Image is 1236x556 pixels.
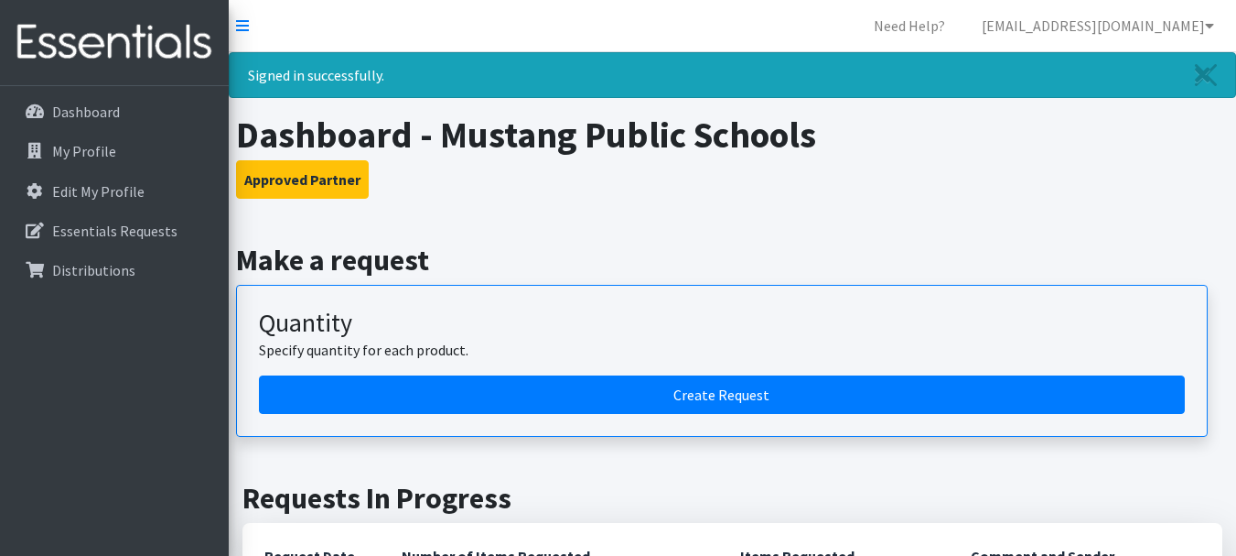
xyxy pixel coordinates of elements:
[52,142,116,160] p: My Profile
[7,252,221,289] a: Distributions
[7,213,221,249] a: Essentials Requests
[7,93,221,130] a: Dashboard
[52,103,120,121] p: Dashboard
[236,113,1230,157] h1: Dashboard - Mustang Public Schools
[259,308,1185,339] h3: Quantity
[7,133,221,169] a: My Profile
[259,339,1185,361] p: Specify quantity for each product.
[52,222,177,240] p: Essentials Requests
[967,7,1229,44] a: [EMAIL_ADDRESS][DOMAIN_NAME]
[236,160,369,199] button: Approved Partner
[1177,53,1235,97] a: Close
[52,182,145,201] p: Edit My Profile
[229,52,1236,98] div: Signed in successfully.
[7,12,221,73] img: HumanEssentials
[7,173,221,210] a: Edit My Profile
[236,243,1230,278] h2: Make a request
[52,261,135,279] p: Distributions
[859,7,960,44] a: Need Help?
[259,376,1185,414] a: Create a request by quantity
[242,481,1222,516] h2: Requests In Progress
